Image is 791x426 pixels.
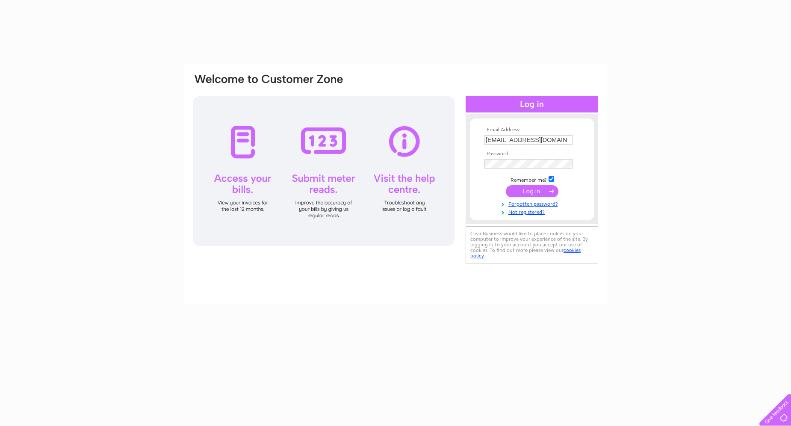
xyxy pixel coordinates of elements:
[466,226,598,263] div: Clear Business would like to place cookies on your computer to improve your experience of the sit...
[506,185,558,197] input: Submit
[470,247,581,259] a: cookies policy
[482,151,581,157] th: Password:
[482,127,581,133] th: Email Address:
[482,175,581,183] td: Remember me?
[484,207,581,216] a: Not registered?
[484,199,581,207] a: Forgotten password?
